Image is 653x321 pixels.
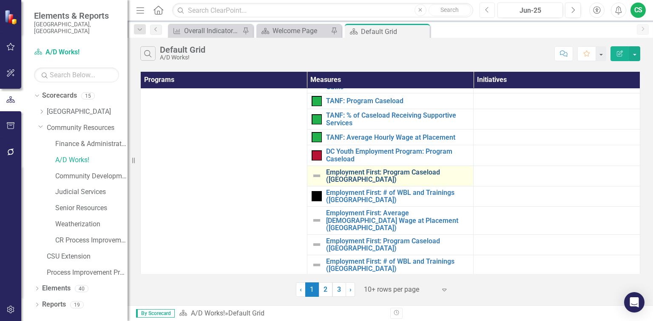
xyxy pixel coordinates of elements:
img: Below Plan [312,150,322,160]
img: ClearPoint Strategy [4,9,20,25]
span: By Scorecard [136,309,175,318]
a: Employment First: Program Caseload ([GEOGRAPHIC_DATA]) [326,237,469,252]
a: Community Development, Housing, and Homeless Services [55,172,128,181]
a: Employment First: # of WBL and Trainings ([GEOGRAPHIC_DATA]) [326,258,469,273]
td: Double-Click to Edit Right Click for Context Menu [307,234,474,255]
a: Employment First: Program Caseload ([GEOGRAPHIC_DATA]) [326,169,469,183]
a: Weatherization [55,220,128,229]
td: Double-Click to Edit Right Click for Context Menu [307,186,474,206]
span: Search [440,6,459,13]
a: Elements [42,284,71,293]
a: Employment First: Average [DEMOGRAPHIC_DATA] Wage at Placement ([GEOGRAPHIC_DATA]) [326,209,469,232]
a: [GEOGRAPHIC_DATA] [47,107,128,117]
img: Tracking [312,191,322,201]
div: Jun-25 [500,6,560,16]
img: On Target [312,114,322,124]
td: Double-Click to Edit Right Click for Context Menu [307,130,474,145]
div: A/D Works! [160,54,205,61]
button: Jun-25 [497,3,563,18]
input: Search Below... [34,68,119,82]
td: Double-Click to Edit Right Click for Context Menu [307,255,474,275]
div: Default Grid [160,45,205,54]
a: Overall Indicator Score: Measurable Skill Gains [326,76,469,90]
a: TANF: Average Hourly Wage at Placement [326,134,469,141]
img: On Target [312,132,322,142]
span: Elements & Reports [34,11,119,21]
small: [GEOGRAPHIC_DATA], [GEOGRAPHIC_DATA] [34,21,119,35]
div: 40 [75,285,88,292]
img: Not Defined [312,171,322,181]
span: 1 [305,282,319,297]
button: Search [429,4,471,16]
a: DC Youth Employment Program: Program Caseload [326,148,469,163]
td: Double-Click to Edit Right Click for Context Menu [307,93,474,109]
a: CSU Extension [47,252,128,262]
a: Overall Indicator Score: Employment Rate 2nd Quarter After Exit [170,25,240,36]
a: Judicial Services [55,187,128,197]
a: A/D Works! [34,48,119,57]
span: ‹ [300,285,302,293]
div: 19 [70,301,84,308]
a: TANF: % of Caseload Receiving Supportive Services [326,112,469,127]
span: › [349,285,352,293]
td: Double-Click to Edit Right Click for Context Menu [307,166,474,186]
img: Not Defined [312,239,322,250]
a: Finance & Administrative Services [55,139,128,149]
img: Not Defined [312,260,322,270]
td: Double-Click to Edit Right Click for Context Menu [307,206,474,234]
td: Double-Click to Edit Right Click for Context Menu [307,145,474,166]
div: » [179,309,384,318]
button: CS [630,3,646,18]
img: Not Defined [312,215,322,225]
div: Open Intercom Messenger [624,292,644,313]
input: Search ClearPoint... [172,3,473,18]
a: A/D Works! [55,155,128,165]
a: Process Improvement Program [47,268,128,278]
img: On Target [312,96,322,106]
a: Reports [42,300,66,310]
a: Senior Resources [55,203,128,213]
div: Default Grid [228,309,264,317]
td: Double-Click to Edit Right Click for Context Menu [307,109,474,130]
a: CR Process Improvement [55,236,128,245]
a: Employment First: # of WBL and Trainings ([GEOGRAPHIC_DATA]) [326,189,469,204]
a: 2 [319,282,332,297]
a: Community Resources [47,123,128,133]
div: 15 [81,92,95,99]
a: Scorecards [42,91,77,101]
a: TANF: Program Caseload [326,97,469,105]
a: A/D Works! [191,309,225,317]
div: Overall Indicator Score: Employment Rate 2nd Quarter After Exit [184,25,240,36]
a: 3 [332,282,346,297]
